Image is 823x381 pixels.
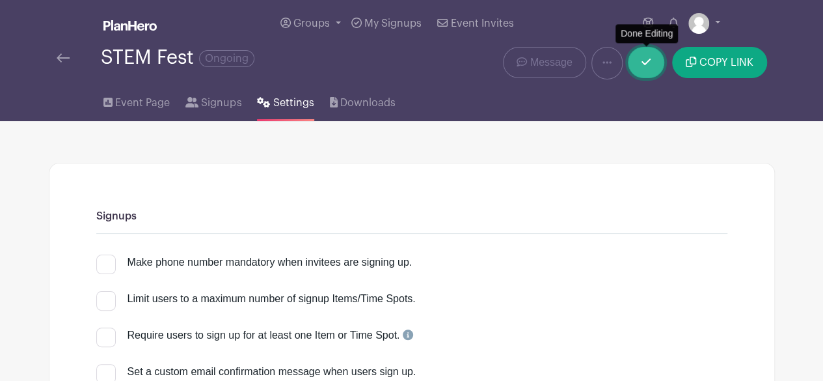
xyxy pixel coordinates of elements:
[330,79,396,121] a: Downloads
[103,79,170,121] a: Event Page
[699,57,753,68] span: COPY LINK
[128,255,412,270] div: Make phone number mandatory when invitees are signing up.
[103,20,157,31] img: logo_white-6c42ec7e38ccf1d336a20a19083b03d10ae64f83f12c07503d8b9e83406b4c7d.svg
[451,18,514,29] span: Event Invites
[503,47,586,78] a: Message
[257,79,314,121] a: Settings
[199,50,254,67] span: Ongoing
[364,18,422,29] span: My Signups
[688,13,709,34] img: default-ce2991bfa6775e67f084385cd625a349d9dcbb7a52a09fb2fda1e96e2d18dcdb.png
[530,55,573,70] span: Message
[201,95,241,111] span: Signups
[57,53,70,63] img: back-arrow-29a5d9b10d5bd6ae65dc969a981735edf675c4d7a1fe02e03b50dbd4ba3cdb55.svg
[185,79,241,121] a: Signups
[115,95,170,111] span: Event Page
[615,24,678,43] div: Done Editing
[96,210,727,223] h6: Signups
[293,18,330,29] span: Groups
[101,47,254,68] div: STEM Fest
[340,95,396,111] span: Downloads
[672,47,766,78] button: COPY LINK
[273,95,314,111] span: Settings
[128,291,416,307] div: Limit users to a maximum number of signup Items/Time Spots.
[128,328,413,343] div: Require users to sign up for at least one Item or Time Spot.
[128,364,727,380] div: Set a custom email confirmation message when users sign up.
